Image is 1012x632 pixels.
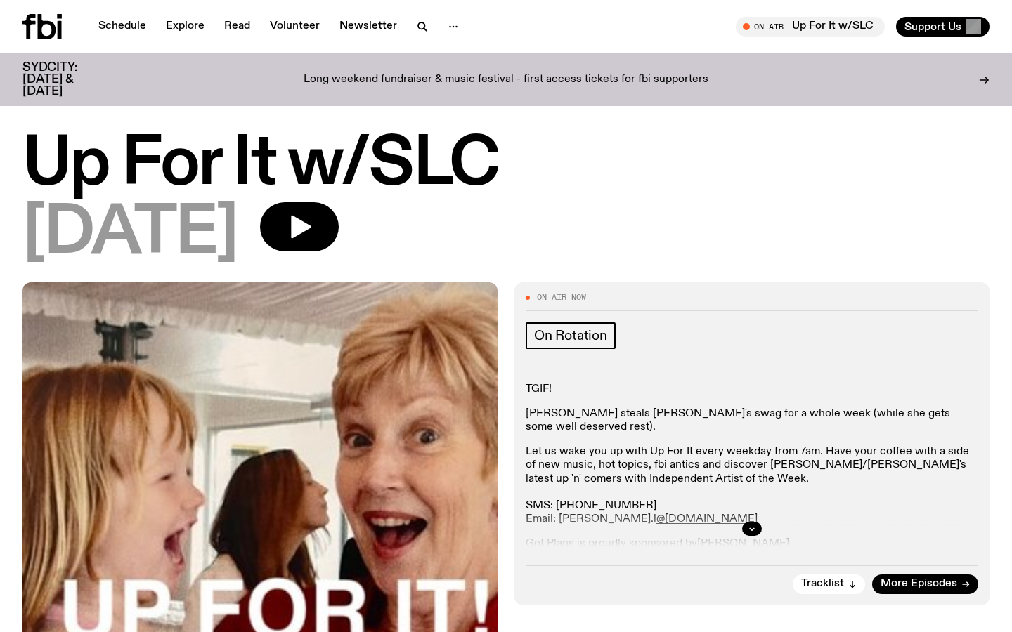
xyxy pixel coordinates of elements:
[526,445,978,526] p: Let us wake you up with Up For It every weekday from 7am. Have your coffee with a side of new mus...
[793,574,865,594] button: Tracklist
[534,328,607,343] span: On Rotation
[526,322,616,349] a: On Rotation
[22,62,112,98] h3: SYDCITY: [DATE] & [DATE]
[526,407,978,434] p: [PERSON_NAME] steals [PERSON_NAME]'s swag for a whole week (while she gets some well deserved rest).
[736,17,885,37] button: On AirUp For It w/SLC
[331,17,406,37] a: Newsletter
[304,74,708,86] p: Long weekend fundraiser & music festival - first access tickets for fbi supporters
[904,20,961,33] span: Support Us
[261,17,328,37] a: Volunteer
[157,17,213,37] a: Explore
[537,294,586,301] span: On Air Now
[90,17,155,37] a: Schedule
[22,202,238,265] span: [DATE]
[881,579,957,589] span: More Episodes
[872,574,978,594] a: More Episodes
[801,579,844,589] span: Tracklist
[896,17,990,37] button: Support Us
[526,383,978,396] p: TGIF!
[216,17,259,37] a: Read
[22,133,990,197] h1: Up For It w/SLC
